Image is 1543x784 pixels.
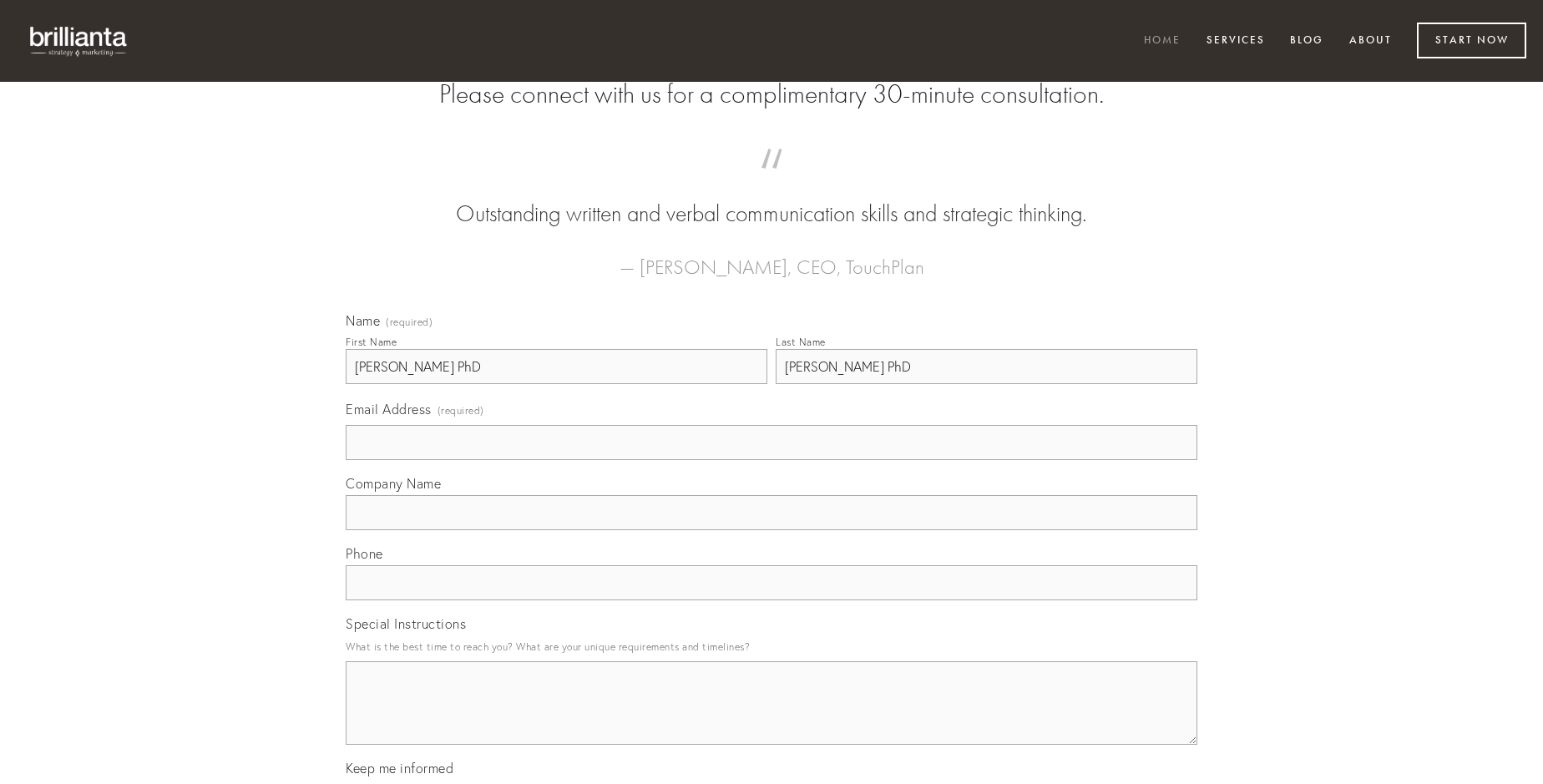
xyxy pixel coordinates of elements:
[386,317,433,327] span: (required)
[372,165,1171,198] span: “
[346,475,441,492] span: Company Name
[346,760,453,776] span: Keep me informed
[372,165,1171,230] blockquote: Outstanding written and verbal communication skills and strategic thinking.
[1338,28,1403,55] a: About
[346,336,397,348] div: First Name
[372,230,1171,284] figcaption: — [PERSON_NAME], CEO, TouchPlan
[346,545,383,562] span: Phone
[1279,28,1334,55] a: Blog
[346,312,380,329] span: Name
[1196,28,1276,55] a: Services
[346,615,466,632] span: Special Instructions
[17,17,142,65] img: brillianta - research, strategy, marketing
[346,78,1197,110] h2: Please connect with us for a complimentary 30-minute consultation.
[438,399,484,422] span: (required)
[346,401,432,417] span: Email Address
[1133,28,1191,55] a: Home
[776,336,826,348] div: Last Name
[346,635,1197,658] p: What is the best time to reach you? What are your unique requirements and timelines?
[1417,23,1526,58] a: Start Now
